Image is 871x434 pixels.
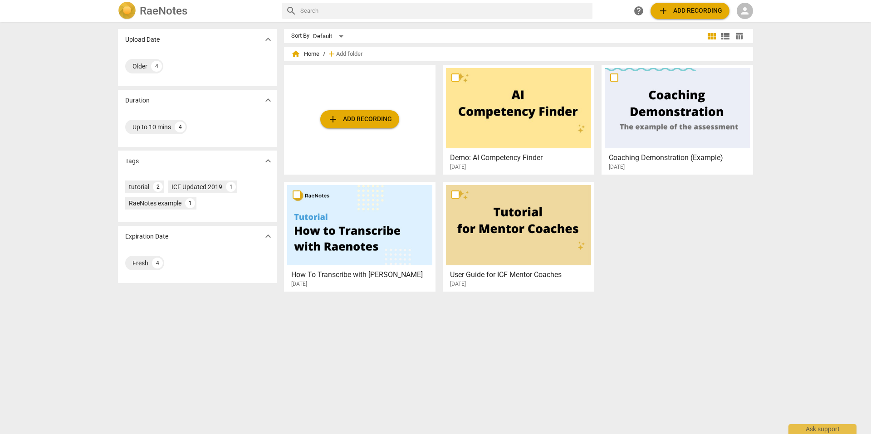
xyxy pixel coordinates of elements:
p: Tags [125,156,139,166]
button: Upload [320,110,399,128]
span: [DATE] [609,163,625,171]
div: Fresh [132,258,148,268]
input: Search [300,4,589,18]
span: home [291,49,300,59]
p: Duration [125,96,150,105]
span: add [328,114,338,125]
a: How To Transcribe with [PERSON_NAME][DATE] [287,185,432,288]
h2: RaeNotes [140,5,187,17]
span: search [286,5,297,16]
h3: User Guide for ICF Mentor Coaches [450,269,592,280]
div: Default [313,29,347,44]
a: Help [631,3,647,19]
span: Add recording [328,114,392,125]
button: Tile view [705,29,719,43]
span: / [323,51,325,58]
span: help [633,5,644,16]
h3: How To Transcribe with RaeNotes [291,269,433,280]
span: Add folder [336,51,362,58]
div: 4 [175,122,186,132]
img: Logo [118,2,136,20]
span: view_list [720,31,731,42]
a: Coaching Demonstration (Example)[DATE] [605,68,750,171]
span: Home [291,49,319,59]
div: Older [132,62,147,71]
div: 1 [226,182,236,192]
div: 1 [185,198,195,208]
div: ICF Updated 2019 [171,182,222,191]
a: User Guide for ICF Mentor Coaches[DATE] [446,185,591,288]
span: expand_more [263,34,274,45]
button: Show more [261,33,275,46]
button: Show more [261,154,275,168]
span: table_chart [735,32,744,40]
h3: Coaching Demonstration (Example) [609,152,751,163]
div: Ask support [788,424,856,434]
button: Upload [651,3,729,19]
div: 4 [152,258,163,268]
div: RaeNotes example [129,199,181,208]
span: Add recording [658,5,722,16]
span: expand_more [263,156,274,166]
div: 2 [153,182,163,192]
div: tutorial [129,182,149,191]
h3: Demo: AI Competency Finder [450,152,592,163]
span: view_module [706,31,717,42]
span: add [658,5,669,16]
span: [DATE] [450,280,466,288]
span: person [739,5,750,16]
span: [DATE] [291,280,307,288]
a: Demo: AI Competency Finder[DATE] [446,68,591,171]
div: Up to 10 mins [132,122,171,132]
span: add [327,49,336,59]
p: Expiration Date [125,232,168,241]
button: Show more [261,229,275,243]
span: expand_more [263,95,274,106]
div: 4 [151,61,162,72]
p: Upload Date [125,35,160,44]
button: Table view [732,29,746,43]
span: [DATE] [450,163,466,171]
button: Show more [261,93,275,107]
div: Sort By [291,33,309,39]
span: expand_more [263,231,274,242]
a: LogoRaeNotes [118,2,275,20]
button: List view [719,29,732,43]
